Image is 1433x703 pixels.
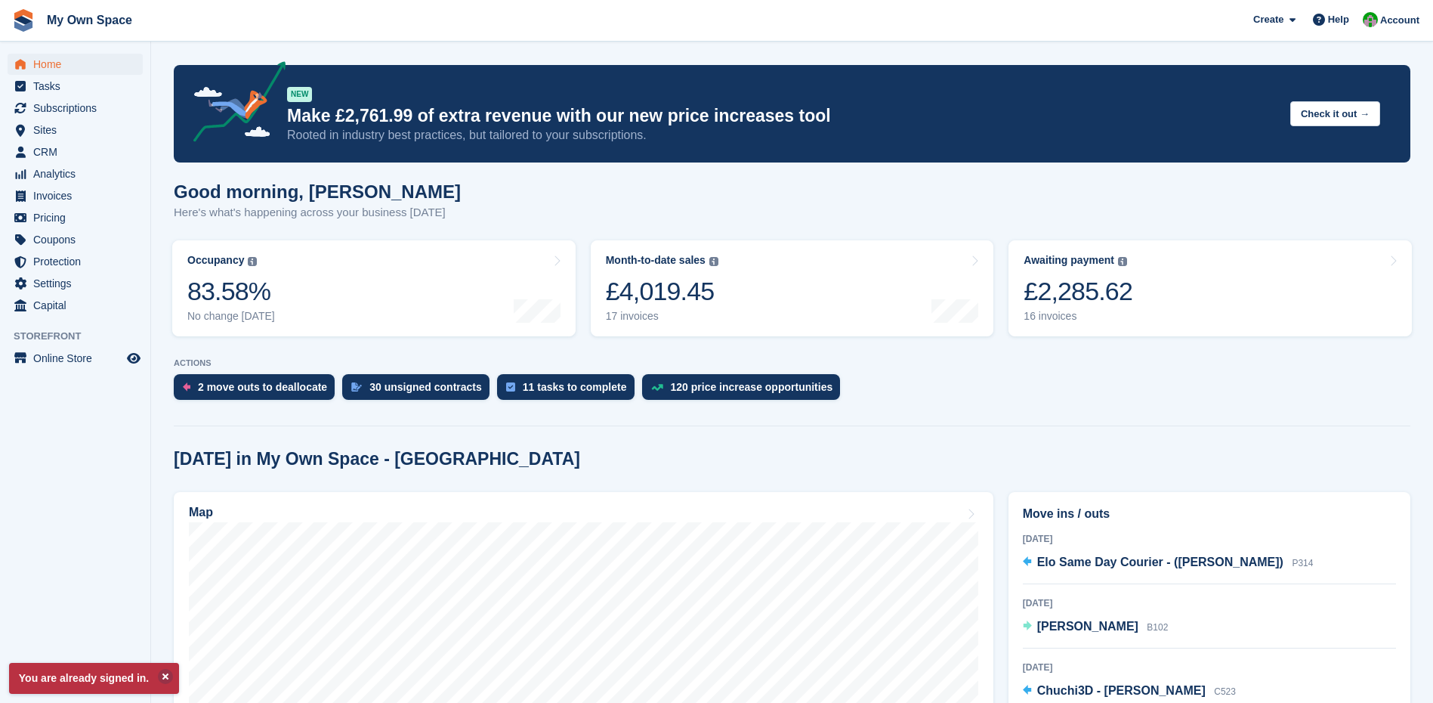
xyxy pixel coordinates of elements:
[1024,254,1114,267] div: Awaiting payment
[1380,13,1419,28] span: Account
[33,98,124,119] span: Subscriptions
[181,61,286,147] img: price-adjustments-announcement-icon-8257ccfd72463d97f412b2fc003d46551f7dbcb40ab6d574587a9cd5c0d94...
[523,381,627,393] div: 11 tasks to complete
[174,358,1410,368] p: ACTIONS
[8,229,143,250] a: menu
[183,382,190,392] img: move_outs_to_deallocate_icon-f764333ba52eb49d3ac5e1228854f67142a1ed5810a6f6cc68b1a99e826820c5.svg
[33,163,124,184] span: Analytics
[1023,505,1396,523] h2: Move ins / outs
[125,349,143,367] a: Preview store
[1023,682,1236,701] a: Chuchi3D - [PERSON_NAME] C523
[1147,622,1168,633] span: B102
[248,257,257,266] img: icon-info-grey-7440780725fd019a000dd9b08b2336e03edf1995a4989e88bcd33f0948082b44.svg
[342,374,497,407] a: 30 unsigned contracts
[1024,310,1132,323] div: 16 invoices
[1008,240,1412,336] a: Awaiting payment £2,285.62 16 invoices
[1023,553,1314,573] a: Elo Same Day Courier - ([PERSON_NAME]) P314
[1024,276,1132,307] div: £2,285.62
[709,257,718,266] img: icon-info-grey-7440780725fd019a000dd9b08b2336e03edf1995a4989e88bcd33f0948082b44.svg
[606,310,718,323] div: 17 invoices
[287,127,1278,144] p: Rooted in industry best practices, but tailored to your subscriptions.
[8,141,143,163] a: menu
[187,310,275,323] div: No change [DATE]
[1037,684,1206,697] span: Chuchi3D - [PERSON_NAME]
[187,254,244,267] div: Occupancy
[8,251,143,272] a: menu
[174,449,580,469] h2: [DATE] in My Own Space - [GEOGRAPHIC_DATA]
[8,273,143,294] a: menu
[1023,532,1396,546] div: [DATE]
[8,295,143,316] a: menu
[287,87,312,102] div: NEW
[8,207,143,228] a: menu
[1118,257,1127,266] img: icon-info-grey-7440780725fd019a000dd9b08b2336e03edf1995a4989e88bcd33f0948082b44.svg
[287,105,1278,127] p: Make £2,761.99 of extra revenue with our new price increases tool
[606,254,706,267] div: Month-to-date sales
[1037,620,1138,633] span: [PERSON_NAME]
[174,181,461,202] h1: Good morning, [PERSON_NAME]
[174,204,461,221] p: Here's what's happening across your business [DATE]
[497,374,642,407] a: 11 tasks to complete
[8,54,143,75] a: menu
[172,240,576,336] a: Occupancy 83.58% No change [DATE]
[33,54,124,75] span: Home
[33,251,124,272] span: Protection
[14,329,150,344] span: Storefront
[33,207,124,228] span: Pricing
[33,295,124,316] span: Capital
[1023,596,1396,610] div: [DATE]
[351,382,362,392] img: contract_signature_icon-13c848040528278c33f63329250d36e43548de30e8caae1d1a13099fd9432cc5.svg
[642,374,848,407] a: 120 price increase opportunities
[506,382,515,392] img: task-75834270c22a3079a89374b754ae025e5fb1db73e45f91037f5363f120a921f8.svg
[8,348,143,369] a: menu
[1292,558,1313,568] span: P314
[41,8,138,33] a: My Own Space
[33,76,124,97] span: Tasks
[1037,556,1283,568] span: Elo Same Day Courier - ([PERSON_NAME])
[671,381,833,393] div: 120 price increase opportunities
[591,240,994,336] a: Month-to-date sales £4,019.45 17 invoices
[1214,686,1236,697] span: C523
[8,98,143,119] a: menu
[198,381,327,393] div: 2 move outs to deallocate
[174,374,342,407] a: 2 move outs to deallocate
[651,384,663,391] img: price_increase_opportunities-93ffe204e8149a01c8c9dc8f82e8f89637d9d84a8eef4429ea346261dce0b2c0.svg
[12,9,35,32] img: stora-icon-8386f47178a22dfd0bd8f6a31ec36ba5ce8667c1dd55bd0f319d3a0aa187defe.svg
[606,276,718,307] div: £4,019.45
[1290,101,1380,126] button: Check it out →
[187,276,275,307] div: 83.58%
[189,506,213,519] h2: Map
[1328,12,1349,27] span: Help
[33,348,124,369] span: Online Store
[33,119,124,141] span: Sites
[1363,12,1378,27] img: Paula Harris
[9,663,179,694] p: You are already signed in.
[33,185,124,206] span: Invoices
[1023,618,1169,637] a: [PERSON_NAME] B102
[33,141,124,163] span: CRM
[8,185,143,206] a: menu
[1253,12,1283,27] span: Create
[8,119,143,141] a: menu
[8,76,143,97] a: menu
[1023,661,1396,674] div: [DATE]
[8,163,143,184] a: menu
[369,381,482,393] div: 30 unsigned contracts
[33,229,124,250] span: Coupons
[33,273,124,294] span: Settings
